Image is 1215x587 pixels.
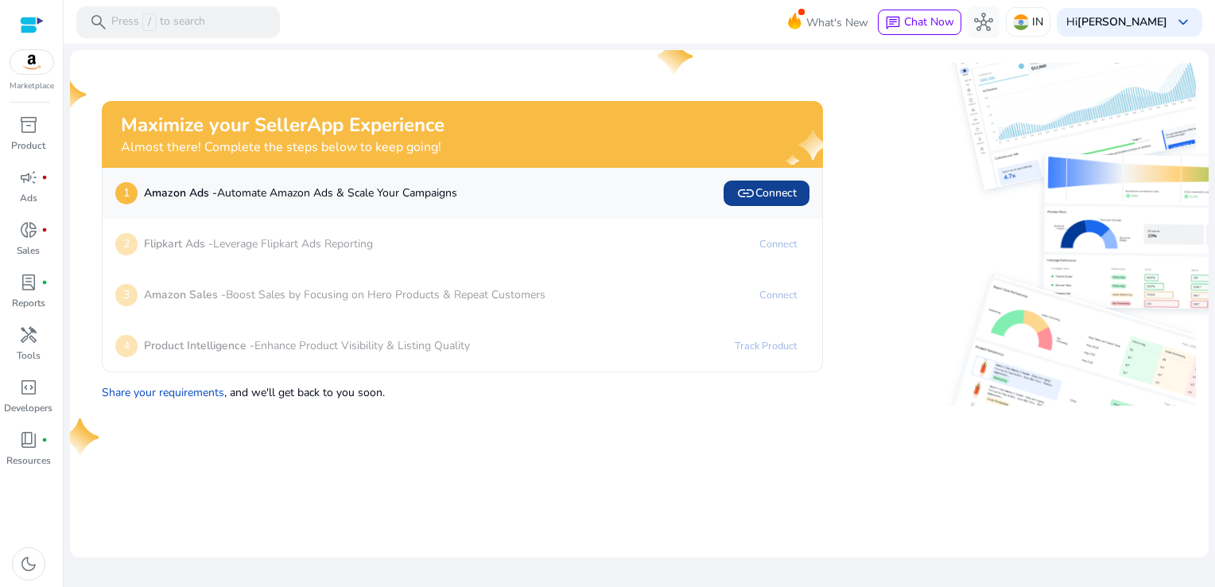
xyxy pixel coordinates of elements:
a: Track Product [722,333,809,359]
span: Chat Now [904,14,954,29]
p: Boost Sales by Focusing on Hero Products & Repeat Customers [144,286,545,303]
span: What's New [806,9,868,37]
span: dark_mode [19,554,38,573]
p: Automate Amazon Ads & Scale Your Campaigns [144,185,457,201]
img: amazon.svg [10,50,53,74]
p: Tools [17,348,41,363]
span: donut_small [19,220,38,239]
b: [PERSON_NAME] [1077,14,1167,29]
p: Reports [12,296,45,310]
span: fiber_manual_record [41,174,48,181]
a: Connect [747,231,809,257]
span: fiber_manual_record [41,279,48,286]
p: Press to search [111,14,205,31]
p: Enhance Product Visibility & Listing Quality [144,337,470,354]
p: 4 [115,335,138,357]
p: Hi [1066,17,1167,28]
span: hub [974,13,993,32]
b: Product Intelligence - [144,338,254,353]
span: chat [885,15,901,31]
p: 1 [115,182,138,204]
p: , and we'll get back to you soon. [102,378,823,401]
a: Connect [747,282,809,308]
span: / [142,14,157,31]
p: Resources [6,453,51,468]
p: 3 [115,284,138,306]
p: Product [11,138,45,153]
span: lab_profile [19,273,38,292]
p: IN [1032,8,1043,36]
span: link [736,184,755,203]
span: handyman [19,325,38,344]
h2: Maximize your SellerApp Experience [121,114,444,137]
span: keyboard_arrow_down [1174,13,1193,32]
p: Ads [20,191,37,205]
span: Connect [736,184,797,203]
b: Flipkart Ads - [144,236,213,251]
span: fiber_manual_record [41,437,48,443]
button: chatChat Now [878,10,961,35]
button: hub [968,6,1000,38]
p: Sales [17,243,40,258]
span: inventory_2 [19,115,38,134]
b: Amazon Sales - [144,287,226,302]
span: book_4 [19,430,38,449]
a: Share your requirements [102,385,224,400]
span: code_blocks [19,378,38,397]
span: campaign [19,168,38,187]
p: Developers [4,401,52,415]
span: search [89,13,108,32]
img: one-star.svg [658,37,696,76]
img: in.svg [1013,14,1029,30]
h4: Almost there! Complete the steps below to keep going! [121,140,444,155]
img: one-star.svg [51,76,89,114]
span: fiber_manual_record [41,227,48,233]
img: one-star.svg [64,418,102,457]
p: Marketplace [10,80,54,92]
p: Leverage Flipkart Ads Reporting [144,235,373,252]
p: 2 [115,233,138,255]
button: linkConnect [724,181,809,206]
b: Amazon Ads - [144,185,217,200]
